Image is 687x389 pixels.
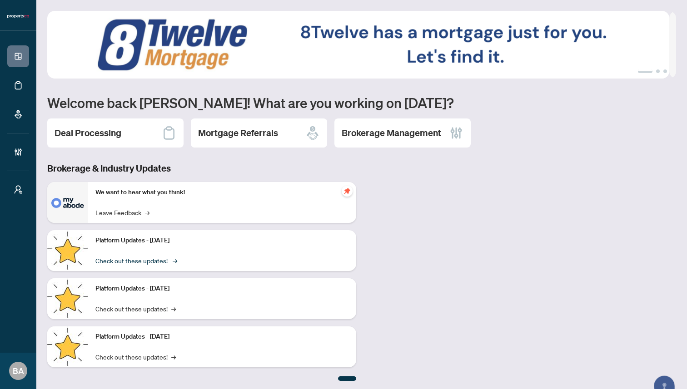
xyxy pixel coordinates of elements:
a: Check out these updates!→ [95,256,176,266]
img: Platform Updates - June 23, 2025 [47,326,88,367]
a: Check out these updates!→ [95,352,176,362]
span: BA [13,364,24,377]
img: We want to hear what you think! [47,182,88,223]
button: 2 [656,69,660,73]
span: → [145,207,149,217]
p: We want to hear what you think! [95,187,349,197]
span: user-switch [14,185,23,194]
h2: Brokerage Management [342,127,441,139]
h3: Brokerage & Industry Updates [47,162,356,175]
a: Check out these updates!→ [95,304,176,314]
a: Leave Feedback→ [95,207,149,217]
img: Slide 0 [47,11,669,79]
span: → [173,256,177,266]
span: pushpin [342,186,353,197]
h2: Mortgage Referrals [198,127,278,139]
button: 1 [638,69,652,73]
button: Open asap [651,357,678,384]
span: → [171,304,176,314]
p: Platform Updates - [DATE] [95,236,349,246]
p: Platform Updates - [DATE] [95,284,349,294]
span: → [171,352,176,362]
h1: Welcome back [PERSON_NAME]! What are you working on [DATE]? [47,94,676,111]
p: Platform Updates - [DATE] [95,332,349,342]
img: Platform Updates - July 8, 2025 [47,278,88,319]
h2: Deal Processing [55,127,121,139]
button: 3 [663,69,667,73]
img: Platform Updates - July 21, 2025 [47,230,88,271]
img: logo [7,14,29,19]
